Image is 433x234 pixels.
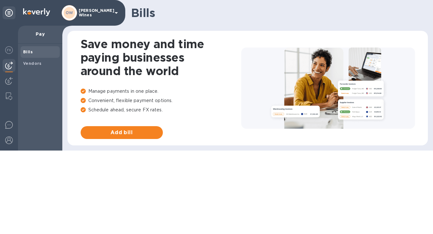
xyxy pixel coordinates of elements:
p: Manage payments in one place. [81,88,241,95]
p: [PERSON_NAME] Wines [79,8,111,17]
div: Unpin categories [3,6,15,19]
p: Convenient, flexible payment options. [81,97,241,104]
img: Logo [23,8,50,16]
p: Pay [23,31,57,37]
h1: Bills [131,6,423,20]
span: Add bill [86,129,158,136]
p: Schedule ahead, secure FX rates. [81,107,241,113]
button: Add bill [81,126,163,139]
b: Vendors [23,61,42,66]
img: Foreign exchange [5,46,13,54]
h1: Save money and time paying businesses around the world [81,37,241,78]
b: OW [66,10,73,15]
b: Bills [23,49,33,54]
